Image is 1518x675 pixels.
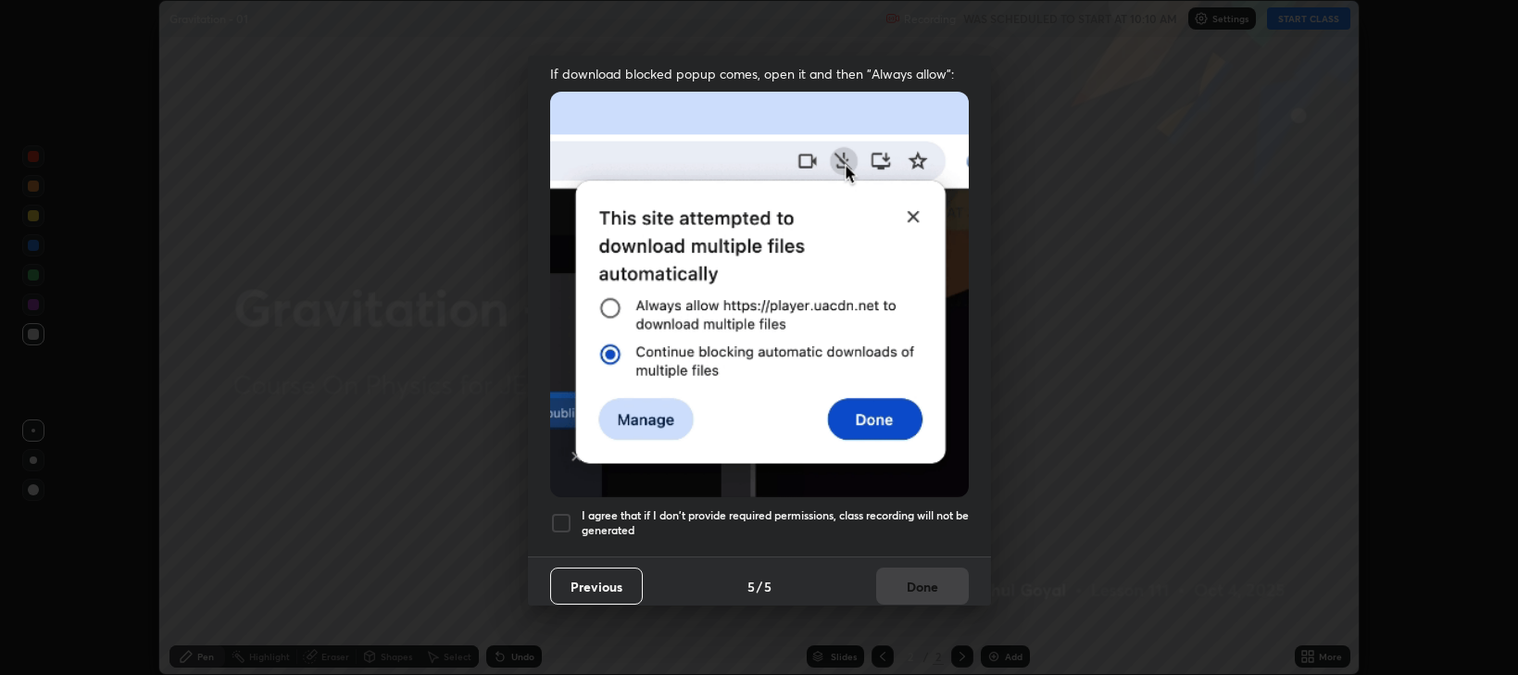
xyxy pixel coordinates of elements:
h5: I agree that if I don't provide required permissions, class recording will not be generated [582,508,969,537]
h4: / [757,577,762,596]
span: If download blocked popup comes, open it and then "Always allow": [550,65,969,82]
img: downloads-permission-blocked.gif [550,92,969,496]
h4: 5 [764,577,772,596]
button: Previous [550,568,643,605]
h4: 5 [747,577,755,596]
